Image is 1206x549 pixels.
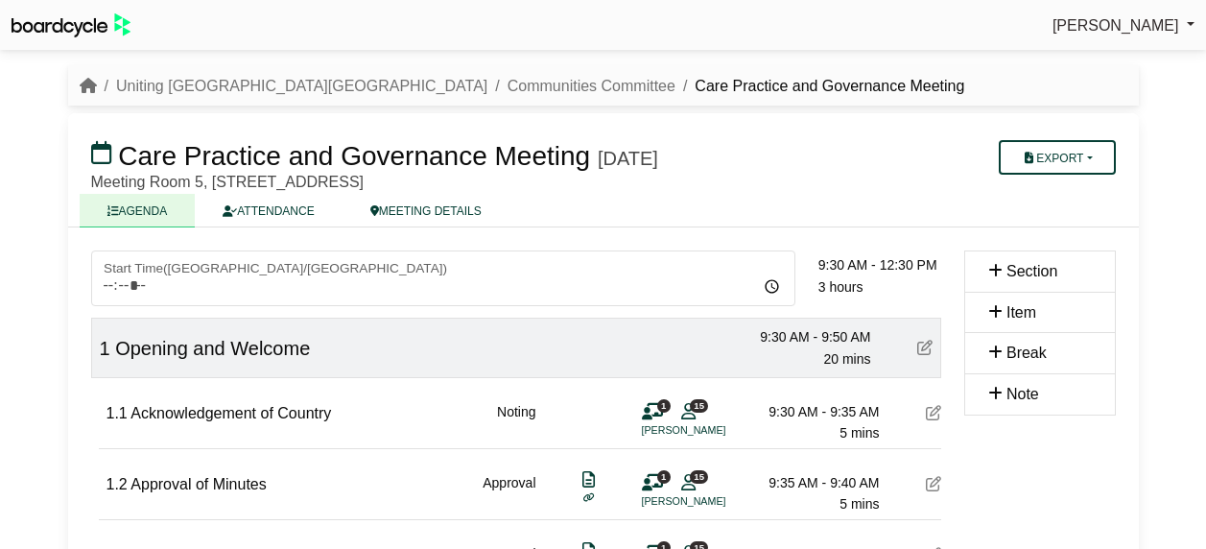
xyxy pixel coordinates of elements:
span: 1.1 [106,405,128,421]
a: AGENDA [80,194,196,227]
span: 5 mins [839,425,879,441]
span: Approval of Minutes [130,476,266,492]
div: [DATE] [598,147,658,170]
div: 9:35 AM - 9:40 AM [745,472,880,493]
div: 9:30 AM - 9:50 AM [737,326,871,347]
div: 9:30 AM - 12:30 PM [818,254,953,275]
span: [PERSON_NAME] [1052,17,1179,34]
span: 1 [657,470,671,483]
button: Export [999,140,1115,175]
span: 1 [100,338,110,359]
span: Item [1006,304,1036,321]
div: Approval [483,472,535,515]
a: [PERSON_NAME] [1052,13,1194,38]
span: Note [1006,386,1039,402]
span: Meeting Room 5, [STREET_ADDRESS] [91,174,365,190]
div: 9:30 AM - 9:35 AM [745,401,880,422]
span: 20 mins [823,351,870,367]
nav: breadcrumb [80,74,965,99]
span: Care Practice and Governance Meeting [118,141,590,171]
div: Noting [497,401,535,444]
span: 15 [690,470,708,483]
a: ATTENDANCE [195,194,342,227]
img: BoardcycleBlackGreen-aaafeed430059cb809a45853b8cf6d952af9d84e6e89e1f1685b34bfd5cb7d64.svg [12,13,130,37]
span: 3 hours [818,279,863,295]
span: Break [1006,345,1047,361]
span: 1 [657,399,671,412]
span: 1.2 [106,476,128,492]
li: [PERSON_NAME] [642,493,786,510]
span: Opening and Welcome [115,338,310,359]
span: Acknowledgement of Country [130,405,331,421]
a: Uniting [GEOGRAPHIC_DATA][GEOGRAPHIC_DATA] [116,78,487,94]
span: Section [1006,263,1057,279]
a: MEETING DETAILS [343,194,509,227]
li: Care Practice and Governance Meeting [675,74,965,99]
li: [PERSON_NAME] [642,422,786,439]
a: Communities Committee [508,78,675,94]
span: 5 mins [839,496,879,512]
span: 15 [690,399,708,412]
